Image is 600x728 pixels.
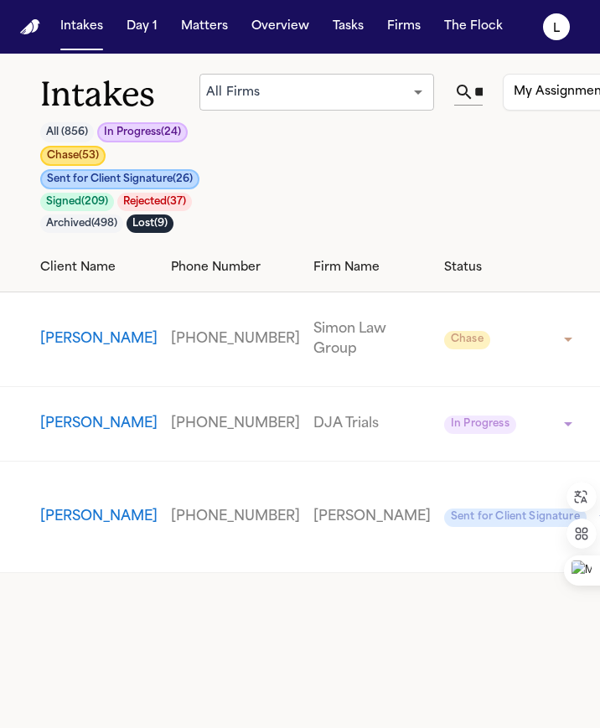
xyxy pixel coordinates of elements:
[40,259,158,276] div: Client Name
[40,122,94,142] button: All (856)
[54,12,110,42] button: Intakes
[127,214,173,233] button: Lost(9)
[171,329,300,349] a: View details for Dominga Benito
[40,146,106,166] button: Chase(53)
[174,12,235,42] button: Matters
[245,12,316,42] button: Overview
[313,414,431,434] a: View details for Luis Hernandez
[97,122,188,142] button: In Progress(24)
[444,412,578,436] div: Update intake status
[40,214,123,233] button: Archived(498)
[40,414,158,434] button: View details for Luis Hernandez
[444,328,578,351] div: Update intake status
[444,416,516,434] span: In Progress
[313,507,431,527] a: View details for William Penaloza
[444,331,490,349] span: Chase
[326,12,370,42] button: Tasks
[206,86,260,99] span: All Firms
[120,12,164,42] button: Day 1
[40,193,114,211] button: Signed(209)
[20,19,40,35] a: Home
[313,259,431,276] div: Firm Name
[380,12,427,42] button: Firms
[40,169,199,189] button: Sent for Client Signature(26)
[171,414,300,434] a: View details for Luis Hernandez
[313,319,431,359] a: View details for Dominga Benito
[117,193,192,211] button: Rejected(37)
[40,507,158,527] button: View details for William Penaloza
[171,259,300,276] div: Phone Number
[437,12,509,42] button: The Flock
[171,507,300,527] a: View details for William Penaloza
[20,19,40,35] img: Finch Logo
[40,329,158,349] button: View details for Dominga Benito
[40,74,199,116] h1: Intakes
[444,509,587,527] span: Sent for Client Signature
